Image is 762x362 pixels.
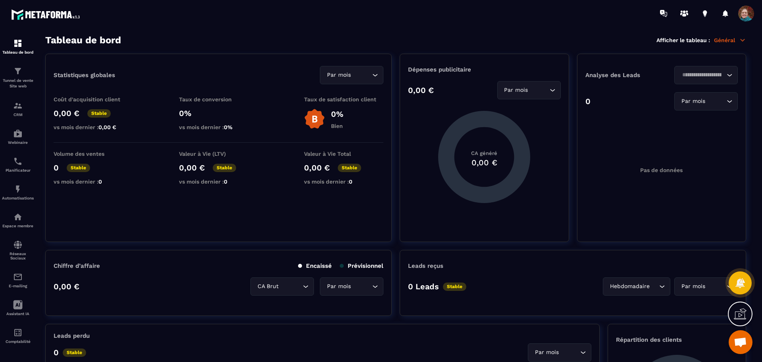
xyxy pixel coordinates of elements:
img: formation [13,101,23,110]
span: Par mois [325,282,352,291]
a: automationsautomationsWebinaire [2,123,34,151]
a: emailemailE-mailing [2,266,34,294]
div: Search for option [603,277,670,296]
input: Search for option [530,86,548,95]
span: Par mois [679,282,707,291]
p: Taux de satisfaction client [304,96,383,103]
img: email [13,272,23,282]
div: Search for option [250,277,314,296]
p: Bien [331,123,343,129]
div: Search for option [320,277,383,296]
span: Par mois [325,71,352,79]
p: Pas de données [640,167,683,173]
div: Search for option [497,81,561,99]
p: 0 [54,163,59,172]
input: Search for option [560,348,578,357]
span: CA Brut [256,282,280,291]
p: vs mois dernier : [179,178,258,185]
p: 0,00 € [304,163,330,172]
div: Search for option [320,66,383,84]
p: vs mois dernier : [54,124,133,130]
span: Par mois [533,348,560,357]
p: Automatisations [2,196,34,200]
p: Afficher le tableau : [656,37,710,43]
span: 0 [349,178,352,185]
p: Prévisionnel [340,262,383,269]
a: formationformationTableau de bord [2,33,34,60]
div: Search for option [674,66,738,84]
p: CRM [2,112,34,117]
p: 0,00 € [408,85,434,95]
p: Chiffre d’affaire [54,262,100,269]
p: vs mois dernier : [179,124,258,130]
p: Planificateur [2,168,34,172]
p: Stable [87,109,111,118]
a: formationformationTunnel de vente Site web [2,60,34,95]
p: vs mois dernier : [304,178,383,185]
p: Taux de conversion [179,96,258,103]
p: 0% [179,108,258,118]
input: Search for option [707,282,725,291]
p: Espace membre [2,224,34,228]
p: Assistant IA [2,312,34,316]
p: Stable [338,164,361,172]
a: automationsautomationsEspace membre [2,206,34,234]
a: accountantaccountantComptabilité [2,322,34,350]
input: Search for option [352,71,370,79]
img: accountant [13,328,23,337]
h3: Tableau de bord [45,35,121,46]
span: 0% [224,124,233,130]
input: Search for option [352,282,370,291]
a: Assistant IA [2,294,34,322]
p: Coût d'acquisition client [54,96,133,103]
div: Search for option [674,92,738,110]
p: Encaissé [298,262,332,269]
span: 0 [98,178,102,185]
p: Analyse des Leads [585,72,662,79]
p: Stable [213,164,236,172]
img: logo [11,7,83,22]
p: Valeur à Vie Total [304,151,383,157]
p: Leads reçus [408,262,443,269]
p: Général [714,37,746,44]
div: Ouvrir le chat [729,330,752,354]
a: automationsautomationsAutomatisations [2,178,34,206]
a: formationformationCRM [2,95,34,123]
img: formation [13,39,23,48]
input: Search for option [280,282,301,291]
p: Réseaux Sociaux [2,252,34,260]
a: social-networksocial-networkRéseaux Sociaux [2,234,34,266]
p: Volume des ventes [54,151,133,157]
p: Comptabilité [2,339,34,344]
p: 0 [585,97,591,106]
p: Leads perdu [54,332,90,339]
p: Statistiques globales [54,72,115,79]
img: automations [13,129,23,138]
p: Répartition des clients [616,336,738,343]
img: social-network [13,240,23,250]
p: Stable [63,348,86,357]
p: 0 [54,348,59,357]
p: 0,00 € [179,163,205,172]
span: Hebdomadaire [608,282,651,291]
span: 0,00 € [98,124,116,130]
img: automations [13,184,23,194]
p: Tableau de bord [2,50,34,54]
span: Par mois [502,86,530,95]
span: Par mois [679,97,707,106]
p: 0,00 € [54,108,79,118]
img: formation [13,66,23,76]
p: 0,00 € [54,282,79,291]
img: scheduler [13,157,23,166]
p: Tunnel de vente Site web [2,78,34,89]
input: Search for option [651,282,657,291]
div: Search for option [674,277,738,296]
p: E-mailing [2,284,34,288]
input: Search for option [707,97,725,106]
span: 0 [224,178,227,185]
p: 0% [331,109,343,119]
img: b-badge-o.b3b20ee6.svg [304,108,325,130]
p: 0 Leads [408,282,439,291]
p: Valeur à Vie (LTV) [179,151,258,157]
p: Stable [67,164,90,172]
